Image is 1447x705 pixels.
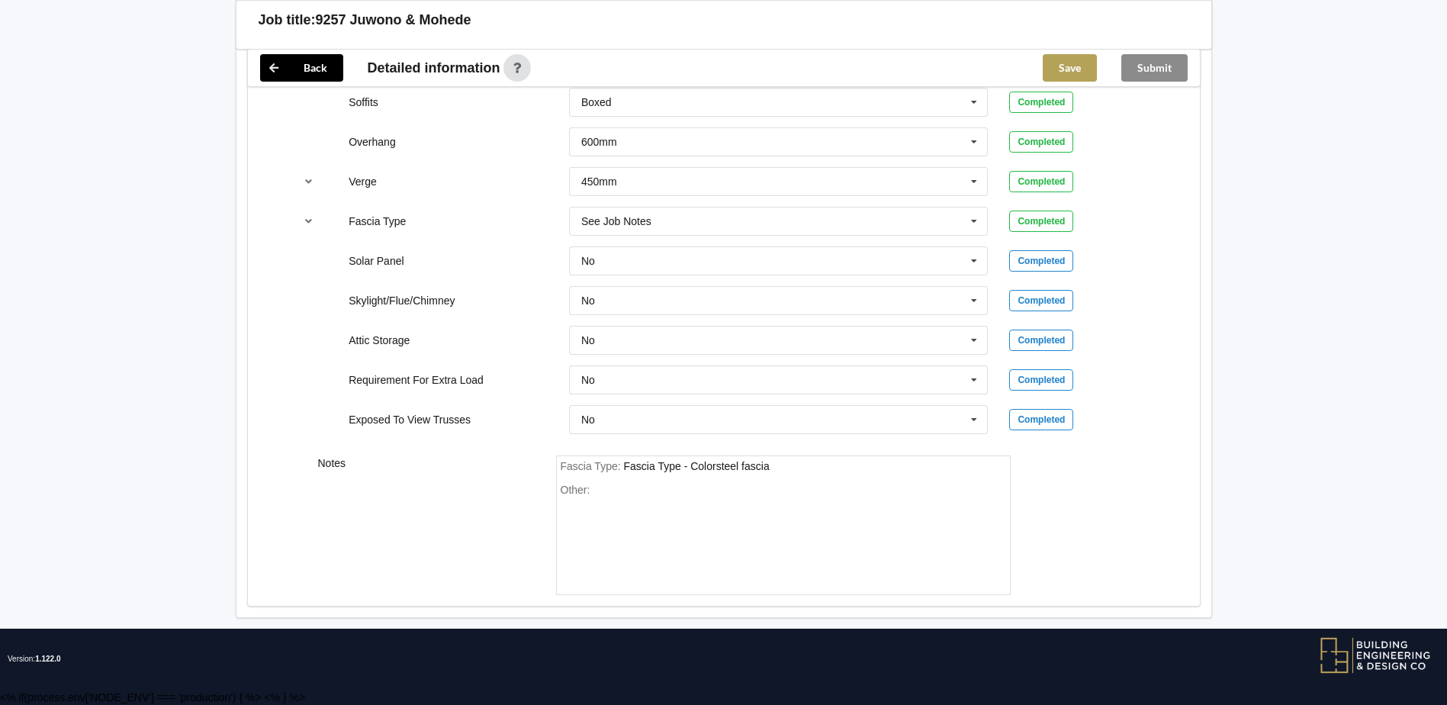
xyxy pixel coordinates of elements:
div: Completed [1009,369,1073,391]
button: reference-toggle [294,168,323,195]
label: Fascia Type [349,215,406,227]
img: BEDC logo [1320,636,1432,674]
span: Fascia Type : [561,460,624,472]
div: 600mm [581,137,617,147]
div: No [581,335,595,346]
div: No [581,414,595,425]
div: Notes [307,456,545,596]
div: Boxed [581,97,612,108]
span: 1.122.0 [35,655,60,663]
div: See Job Notes [581,216,651,227]
div: Completed [1009,290,1073,311]
button: Save [1043,54,1097,82]
span: Version: [8,629,61,690]
div: Completed [1009,131,1073,153]
div: No [581,295,595,306]
div: No [581,375,595,385]
h3: 9257 Juwono & Mohede [316,11,471,29]
button: Back [260,54,343,82]
label: Exposed To View Trusses [349,414,471,426]
h3: Job title: [259,11,316,29]
div: 450mm [581,176,617,187]
span: Other: [561,484,590,496]
label: Requirement For Extra Load [349,374,484,386]
span: Detailed information [368,61,500,75]
label: Overhang [349,136,395,148]
div: Completed [1009,171,1073,192]
div: No [581,256,595,266]
div: Completed [1009,409,1073,430]
label: Skylight/Flue/Chimney [349,295,455,307]
label: Soffits [349,96,378,108]
div: Completed [1009,250,1073,272]
label: Solar Panel [349,255,404,267]
button: reference-toggle [294,208,323,235]
div: FasciaType [624,460,770,472]
div: Completed [1009,92,1073,113]
label: Attic Storage [349,334,410,346]
form: notes-field [556,456,1011,596]
div: Completed [1009,330,1073,351]
div: Completed [1009,211,1073,232]
label: Verge [349,175,377,188]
